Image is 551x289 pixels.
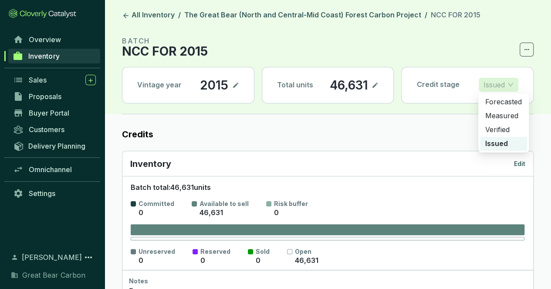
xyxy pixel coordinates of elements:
span: Inventory [28,52,59,60]
p: 46,631 [329,78,368,93]
a: Inventory [8,49,100,63]
p: Batch total: 46,631 units [131,183,524,193]
p: Committed [139,199,174,208]
a: Sales [9,73,100,87]
p: Verified [485,125,522,135]
p: NCC FOR 2015 [122,46,208,56]
a: Proposals [9,89,100,104]
p: 0 [256,256,260,266]
p: Credit stage [416,80,459,90]
label: Credits [122,128,534,140]
span: NCC FOR 2015 [431,10,480,19]
div: Notes [129,277,526,286]
span: Sales [29,76,47,84]
p: Available to sell [199,199,249,208]
span: [PERSON_NAME] [22,252,82,262]
p: 0 [139,208,143,218]
a: Delivery Planning [9,139,100,153]
a: Omnichannel [9,162,100,177]
p: 2015 [199,78,229,93]
p: Vintage year [137,80,182,90]
p: Open [295,247,318,256]
p: Edit [514,159,525,168]
span: Omnichannel [29,165,72,174]
p: Sold [256,247,270,256]
p: BATCH [122,36,208,46]
span: Customers [29,125,64,134]
li: / [178,10,181,21]
p: Forecasted [485,97,522,107]
p: Reserved [200,247,230,256]
p: 46,631 [295,256,318,266]
p: 46,631 [199,208,223,218]
span: Delivery Planning [28,142,85,150]
span: 0 [274,208,279,217]
span: Buyer Portal [29,109,69,117]
p: 0 [139,256,143,266]
li: / [425,10,427,21]
a: All Inventory [120,10,176,21]
span: Settings [29,189,55,198]
p: Total units [277,80,313,90]
p: Inventory [130,158,171,170]
p: Unreserved [139,247,175,256]
p: Issued [485,139,522,149]
a: Buyer Portal [9,106,100,120]
span: Overview [29,35,61,44]
span: Proposals [29,92,61,101]
p: Measured [485,111,522,121]
a: Settings [9,186,100,201]
p: 0 [200,256,205,266]
p: Risk buffer [274,199,308,208]
span: Great Bear Carbon [22,270,85,280]
a: Overview [9,32,100,47]
a: The Great Bear (North and Central-Mid Coast) Forest Carbon Project [183,10,423,21]
a: Customers [9,122,100,137]
p: Issued [483,78,505,91]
